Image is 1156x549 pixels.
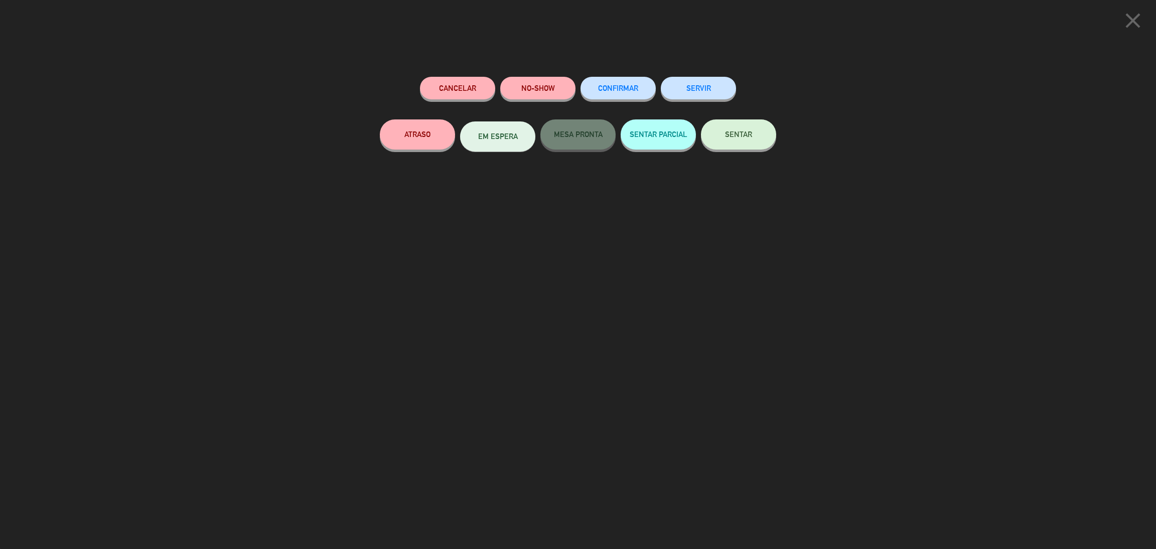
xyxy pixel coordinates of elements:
[621,119,696,150] button: SENTAR PARCIAL
[460,121,535,152] button: EM ESPERA
[661,77,736,99] button: SERVIR
[598,84,638,92] span: CONFIRMAR
[1117,8,1148,37] button: close
[1120,8,1145,33] i: close
[420,77,495,99] button: Cancelar
[581,77,656,99] button: CONFIRMAR
[725,130,752,139] span: SENTAR
[500,77,575,99] button: NO-SHOW
[380,119,455,150] button: ATRASO
[701,119,776,150] button: SENTAR
[540,119,616,150] button: MESA PRONTA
